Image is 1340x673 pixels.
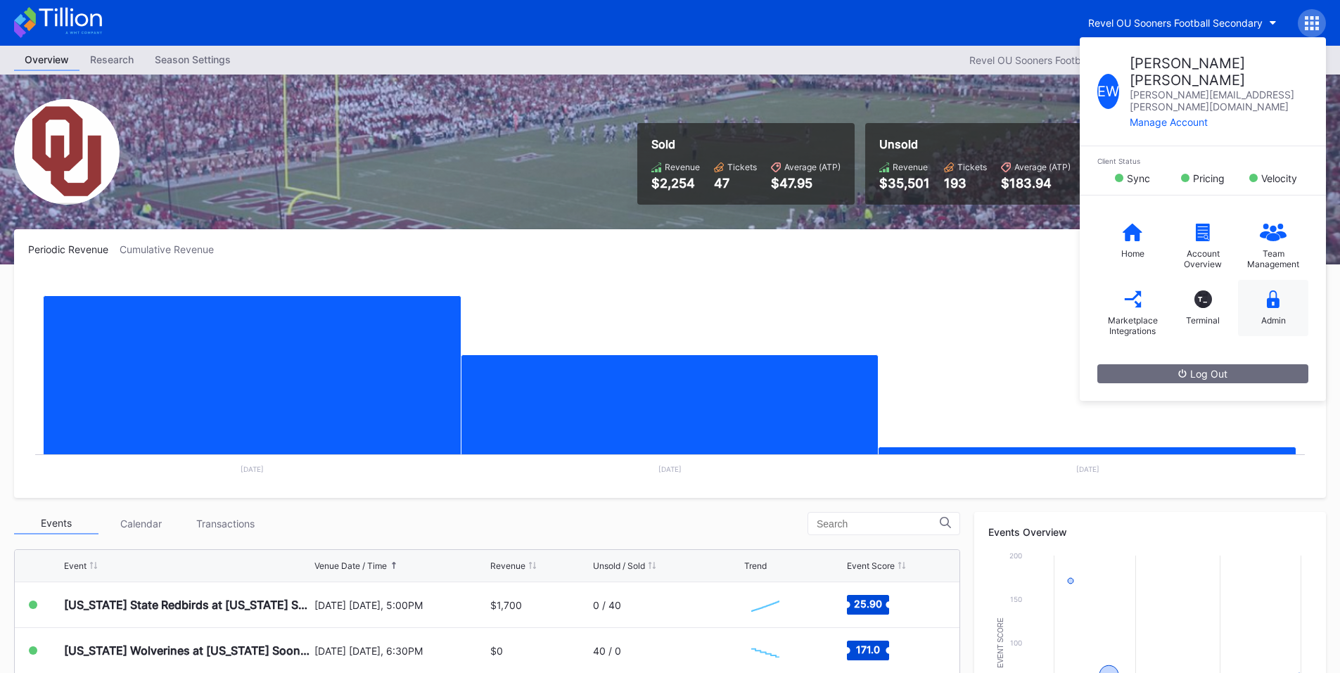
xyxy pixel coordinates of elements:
[962,51,1192,70] button: Revel OU Sooners Football Secondary 2025
[1130,89,1308,113] div: [PERSON_NAME][EMAIL_ADDRESS][PERSON_NAME][DOMAIN_NAME]
[893,162,928,172] div: Revenue
[744,560,767,571] div: Trend
[817,518,940,530] input: Search
[1178,368,1227,380] div: Log Out
[314,560,387,571] div: Venue Date / Time
[1121,248,1144,259] div: Home
[1009,551,1022,560] text: 200
[64,560,87,571] div: Event
[64,598,311,612] div: [US_STATE] State Redbirds at [US_STATE] Sooners Football
[1097,74,1119,109] div: E W
[847,560,895,571] div: Event Score
[1010,595,1022,603] text: 150
[1130,55,1308,89] div: [PERSON_NAME] [PERSON_NAME]
[14,513,98,534] div: Events
[714,176,757,191] div: 47
[665,162,700,172] div: Revenue
[98,513,183,534] div: Calendar
[771,176,841,191] div: $47.95
[651,176,700,191] div: $2,254
[744,587,786,622] svg: Chart title
[14,99,120,205] img: Revel_OU_Sooners_Football_Secondary.png
[1175,248,1231,269] div: Account Overview
[79,49,144,70] div: Research
[1097,157,1308,165] div: Client Status
[593,560,645,571] div: Unsold / Sold
[490,599,522,611] div: $1,700
[944,176,987,191] div: 193
[1194,290,1212,308] div: T_
[988,526,1312,538] div: Events Overview
[490,645,503,657] div: $0
[28,273,1312,484] svg: Chart title
[1078,10,1287,36] button: Revel OU Sooners Football Secondary
[1261,315,1286,326] div: Admin
[14,49,79,71] a: Overview
[28,243,120,255] div: Periodic Revenue
[314,599,487,611] div: [DATE] [DATE], 5:00PM
[79,49,144,71] a: Research
[1088,17,1263,29] div: Revel OU Sooners Football Secondary
[1245,248,1301,269] div: Team Management
[1014,162,1071,172] div: Average (ATP)
[241,465,264,473] text: [DATE]
[1186,315,1220,326] div: Terminal
[1010,639,1022,647] text: 100
[879,176,930,191] div: $35,501
[957,162,987,172] div: Tickets
[314,645,487,657] div: [DATE] [DATE], 6:30PM
[490,560,525,571] div: Revenue
[144,49,241,71] a: Season Settings
[183,513,267,534] div: Transactions
[593,645,621,657] div: 40 / 0
[969,54,1170,66] div: Revel OU Sooners Football Secondary 2025
[1097,364,1308,383] button: Log Out
[1261,172,1297,184] div: Velocity
[1127,172,1150,184] div: Sync
[879,137,1071,151] div: Unsold
[651,137,841,151] div: Sold
[744,633,786,668] svg: Chart title
[1001,176,1071,191] div: $183.94
[120,243,225,255] div: Cumulative Revenue
[593,599,621,611] div: 0 / 40
[854,598,882,610] text: 25.90
[856,643,880,655] text: 171.0
[144,49,241,70] div: Season Settings
[997,617,1004,668] text: Event Score
[784,162,841,172] div: Average (ATP)
[1130,116,1308,128] div: Manage Account
[1076,465,1099,473] text: [DATE]
[1193,172,1225,184] div: Pricing
[658,465,682,473] text: [DATE]
[1104,315,1161,336] div: Marketplace Integrations
[727,162,757,172] div: Tickets
[64,643,311,658] div: [US_STATE] Wolverines at [US_STATE] Sooners Football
